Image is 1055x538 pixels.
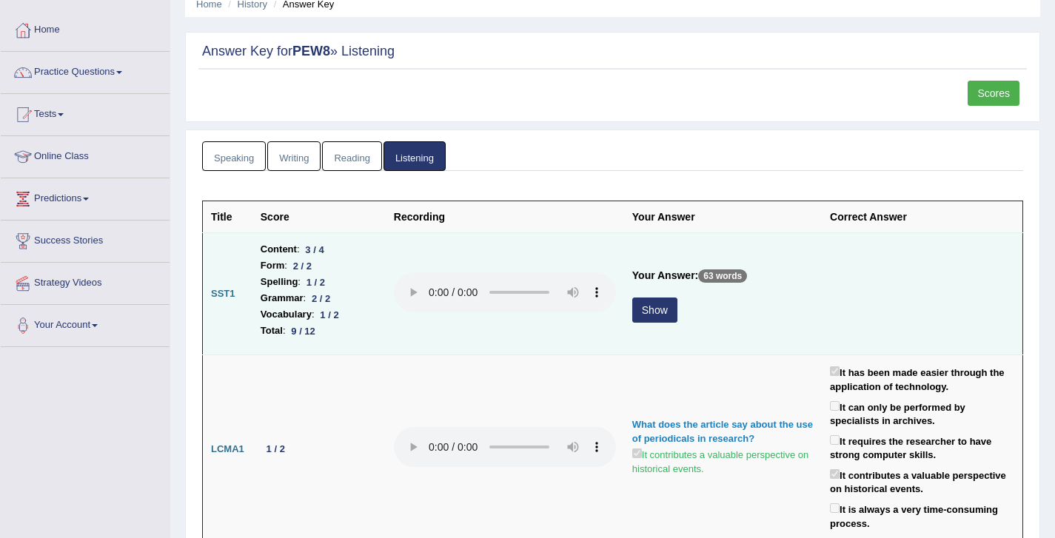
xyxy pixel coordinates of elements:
[252,201,386,233] th: Score
[632,418,814,445] div: What does the article say about the use of periodicals in research?
[286,323,321,339] div: 9 / 12
[384,141,446,172] a: Listening
[267,141,321,172] a: Writing
[292,44,330,58] strong: PEW8
[322,141,381,172] a: Reading
[830,469,840,479] input: It contributes a valuable perspective on historical events.
[1,94,170,131] a: Tests
[211,443,244,454] b: LCMA1
[202,141,266,172] a: Speaking
[315,307,345,323] div: 1 / 2
[261,306,312,323] b: Vocabulary
[830,401,840,411] input: It can only be performed by specialists in archives.
[261,290,378,306] li: :
[386,201,624,233] th: Recording
[968,81,1019,106] a: Scores
[261,323,283,339] b: Total
[261,241,297,258] b: Content
[203,201,252,233] th: Title
[1,263,170,300] a: Strategy Videos
[830,363,1014,394] label: It has been made easier through the application of technology.
[1,10,170,47] a: Home
[632,445,814,476] label: It contributes a valuable perspective on historical events.
[287,258,318,274] div: 2 / 2
[624,201,822,233] th: Your Answer
[211,288,235,299] b: SST1
[261,441,291,457] div: 1 / 2
[698,269,747,283] p: 63 words
[261,274,378,290] li: :
[202,44,1023,59] h2: Answer Key for » Listening
[261,323,378,339] li: :
[830,500,1014,531] label: It is always a very time-consuming process.
[830,466,1014,497] label: It contributes a valuable perspective on historical events.
[261,274,298,290] b: Spelling
[1,136,170,173] a: Online Class
[632,448,642,458] input: It contributes a valuable perspective on historical events.
[822,201,1022,233] th: Correct Answer
[300,242,330,258] div: 3 / 4
[261,258,378,274] li: :
[261,258,285,274] b: Form
[1,52,170,89] a: Practice Questions
[301,275,331,290] div: 1 / 2
[830,435,840,445] input: It requires the researcher to have strong computer skills.
[261,241,378,258] li: :
[830,398,1014,428] label: It can only be performed by specialists in archives.
[1,305,170,342] a: Your Account
[830,503,840,513] input: It is always a very time-consuming process.
[1,178,170,215] a: Predictions
[632,269,698,281] b: Your Answer:
[261,290,304,306] b: Grammar
[830,366,840,376] input: It has been made easier through the application of technology.
[261,306,378,323] li: :
[830,432,1014,463] label: It requires the researcher to have strong computer skills.
[306,291,336,306] div: 2 / 2
[632,297,677,323] button: Show
[1,221,170,258] a: Success Stories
